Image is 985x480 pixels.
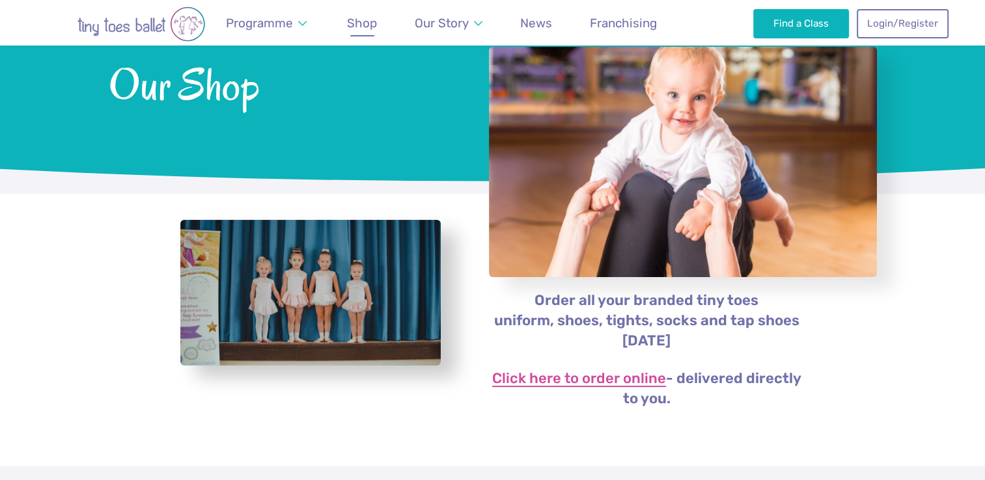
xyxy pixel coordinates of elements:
span: Franchising [590,16,657,31]
p: Order all your branded tiny toes uniform, shoes, tights, socks and tap shoes [DATE] [488,291,805,351]
a: Our Story [408,8,488,38]
span: News [520,16,552,31]
a: View full-size image [180,220,441,366]
span: Shop [347,16,377,31]
span: Programme [226,16,293,31]
a: News [514,8,559,38]
a: Shop [341,8,383,38]
a: Find a Class [753,9,849,38]
a: Login/Register [857,9,948,38]
span: Our Story [415,16,469,31]
span: Our Shop [109,57,454,109]
img: tiny toes ballet [37,7,245,42]
p: - delivered directly to you. [488,369,805,409]
a: Programme [220,8,313,38]
a: Click here to order online [492,371,666,387]
a: Franchising [584,8,663,38]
